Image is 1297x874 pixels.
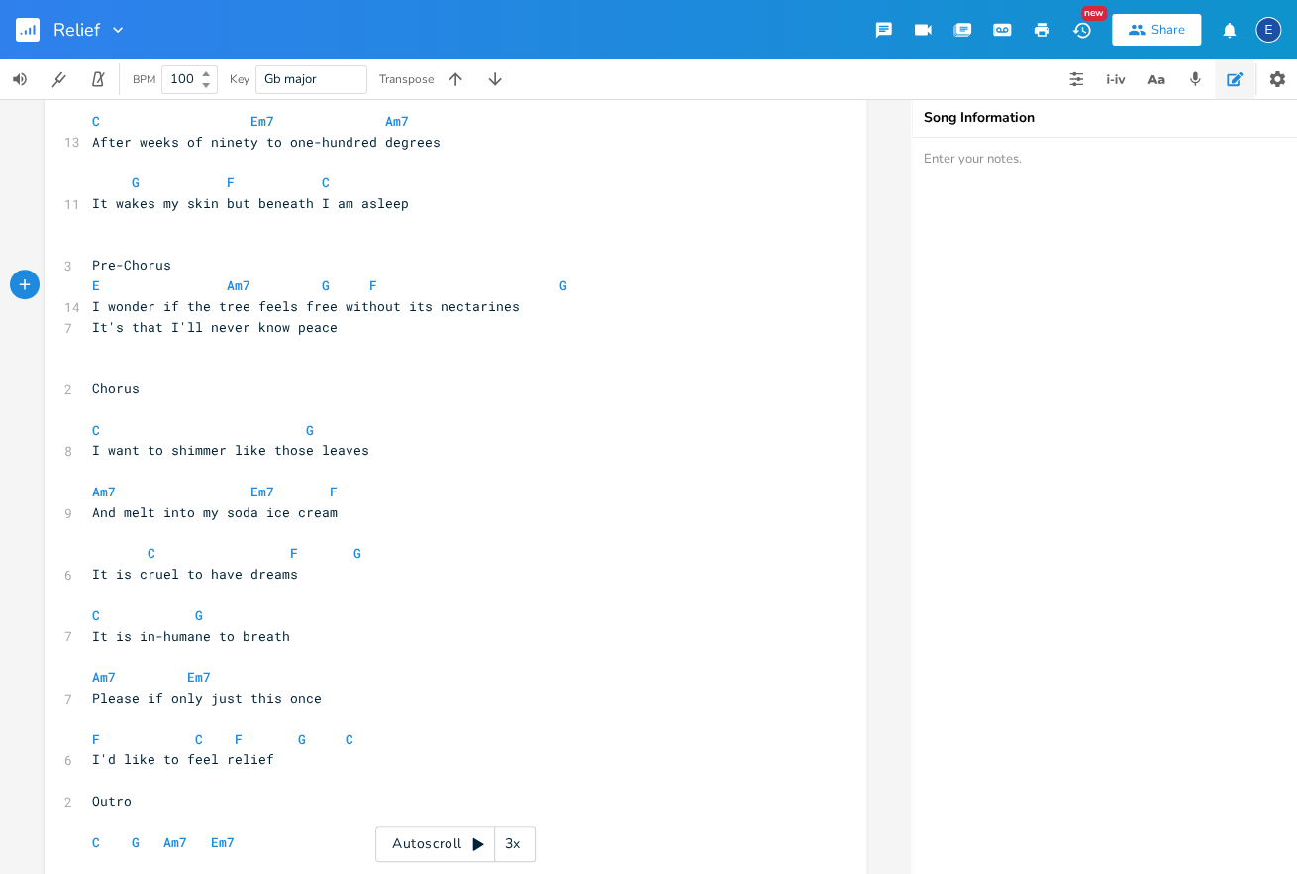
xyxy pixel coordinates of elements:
[53,21,100,39] span: Relief
[924,111,1296,125] div: Song Information
[92,565,298,583] span: It is cruel to have dreams
[235,730,243,748] span: F
[227,276,250,294] span: Am7
[1112,14,1201,46] button: Share
[133,74,155,85] div: BPM
[132,833,140,851] span: G
[92,792,132,810] span: Outro
[1151,21,1185,39] div: Share
[495,826,531,862] div: 3x
[379,73,434,85] div: Transpose
[264,70,317,88] span: Gb major
[346,730,353,748] span: C
[306,421,314,439] span: G
[290,544,298,562] span: F
[163,833,187,851] span: Am7
[230,73,249,85] div: Key
[195,730,203,748] span: C
[92,133,441,151] span: After weeks of ninety to one-hundred degrees
[92,833,100,851] span: C
[92,318,338,336] span: It's that I'll never know peace
[132,173,140,191] span: G
[1061,12,1101,48] button: New
[298,730,306,748] span: G
[92,483,116,500] span: Am7
[1255,17,1281,43] div: Erin Nicole
[92,627,290,645] span: It is in-humane to breath
[250,483,274,500] span: Em7
[92,380,140,397] span: Chorus
[1255,7,1281,53] button: E
[211,833,235,851] span: Em7
[385,112,409,130] span: Am7
[92,606,100,624] span: C
[92,668,116,686] span: Am7
[353,544,361,562] span: G
[322,173,330,191] span: C
[92,441,369,459] span: I want to shimmer like those leaves
[92,297,520,315] span: I wonder if the tree feels free without its nectarines
[369,276,377,294] span: F
[148,544,155,562] span: C
[92,503,338,521] span: And melt into my soda ice cream
[92,689,322,707] span: Please if only just this once
[322,276,330,294] span: G
[92,194,409,212] span: It wakes my skin but beneath I am asleep
[227,173,235,191] span: F
[559,276,567,294] span: G
[92,112,100,130] span: C
[92,256,171,273] span: Pre-Chorus
[250,112,274,130] span: Em7
[187,668,211,686] span: Em7
[1081,6,1107,21] div: New
[92,421,100,439] span: C
[92,750,274,768] span: I'd like to feel relief
[92,276,100,294] span: E
[195,606,203,624] span: G
[375,826,536,862] div: Autoscroll
[92,730,100,748] span: F
[330,483,338,500] span: F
